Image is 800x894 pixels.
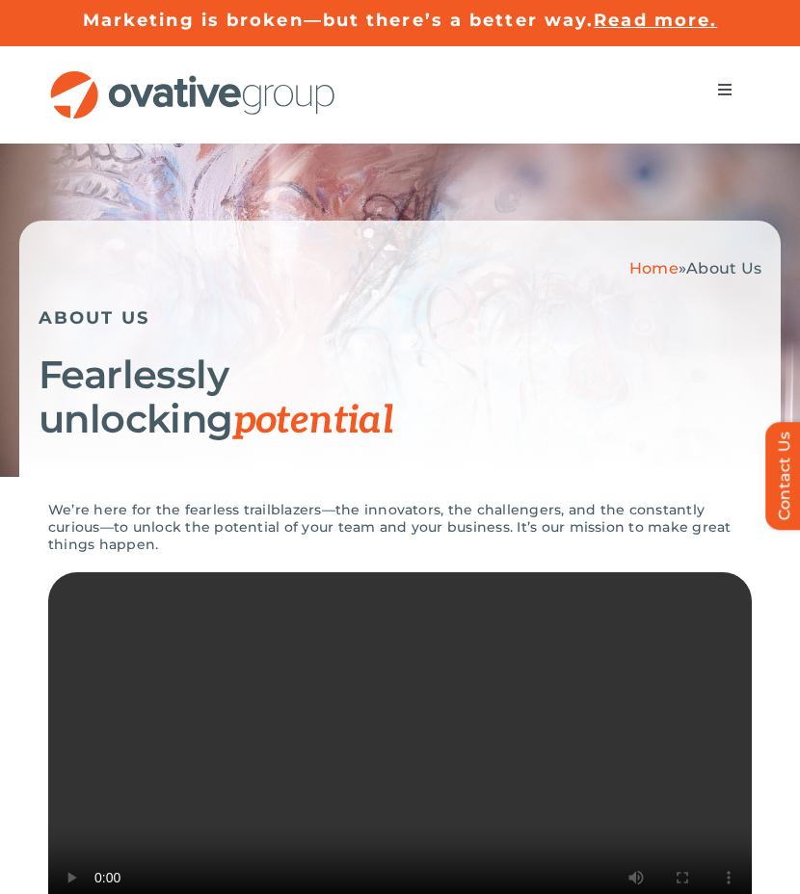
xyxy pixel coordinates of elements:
nav: Menu [698,70,752,109]
span: About Us [686,259,761,277]
h5: ABOUT US [39,307,761,329]
p: We’re here for the fearless trailblazers—the innovators, the challengers, and the constantly curi... [48,501,752,553]
a: Read more. [594,10,717,31]
a: OG_Full_horizontal_RGB [48,68,337,87]
a: Marketing is broken—but there’s a better way. [83,10,595,31]
span: potential [233,398,394,444]
span: » [629,259,761,277]
h1: Fearlessly unlocking [39,353,761,443]
a: Home [629,259,679,277]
